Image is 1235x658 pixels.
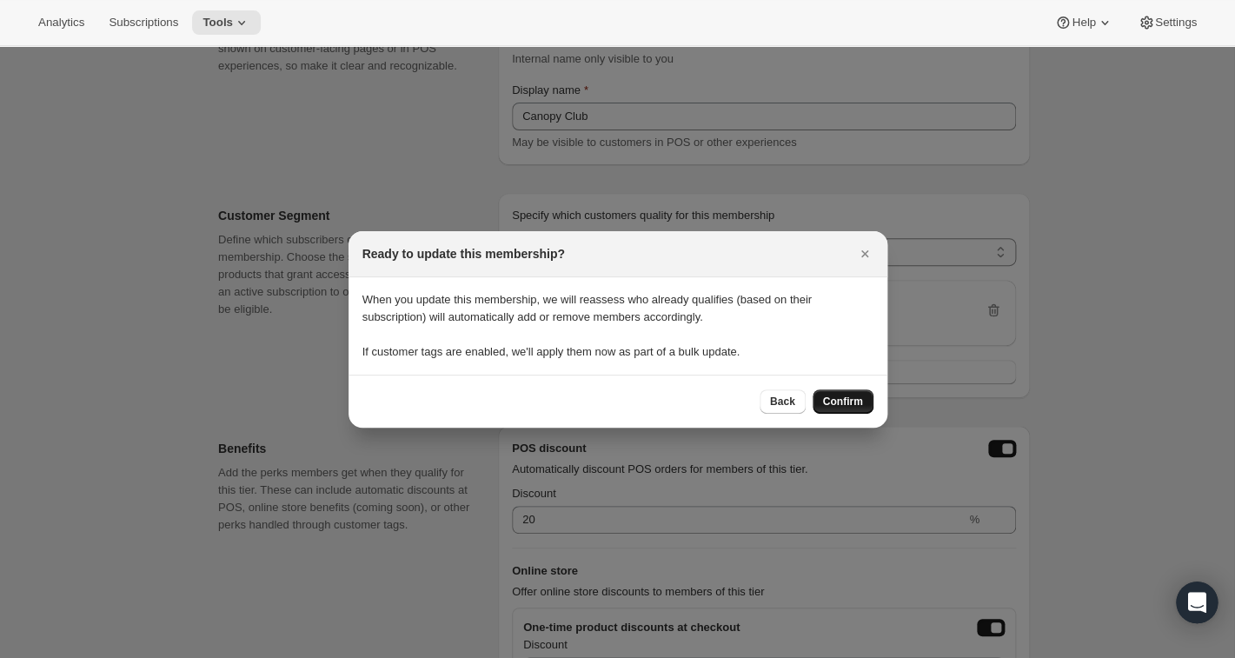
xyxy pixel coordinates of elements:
button: Tools [192,10,261,35]
p: If customer tags are enabled, we'll apply them now as part of a bulk update. [362,343,873,361]
button: Back [760,389,806,414]
button: Close [853,242,877,266]
button: Subscriptions [98,10,189,35]
span: Analytics [38,16,84,30]
button: Settings [1127,10,1207,35]
span: Confirm [823,395,863,409]
span: Tools [203,16,233,30]
span: Back [770,395,795,409]
span: Help [1072,16,1095,30]
p: When you update this membership, we will reassess who already qualifies (based on their subscript... [362,291,873,326]
span: Subscriptions [109,16,178,30]
div: Open Intercom Messenger [1176,582,1218,623]
button: Help [1044,10,1123,35]
h2: Ready to update this membership? [362,245,565,263]
button: Analytics [28,10,95,35]
span: Settings [1155,16,1197,30]
button: Confirm [813,389,873,414]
